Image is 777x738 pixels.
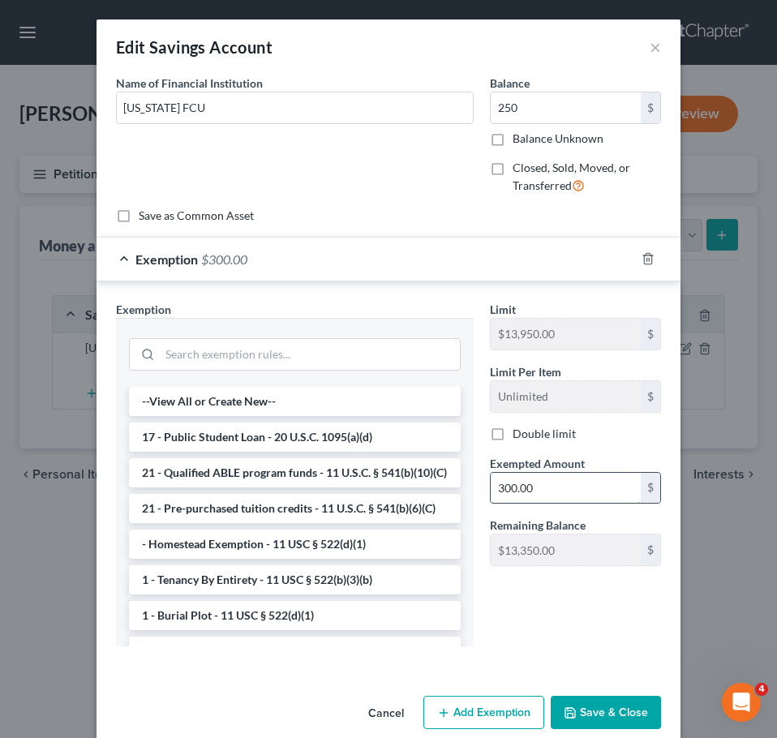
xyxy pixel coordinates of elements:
button: × [650,37,661,57]
span: 4 [755,683,768,696]
span: Exemption [116,302,171,316]
input: -- [491,381,641,412]
span: $300.00 [201,251,247,267]
li: 1 - Burial Plot - 11 USC § 522(d)(1) [129,601,461,630]
div: $ [641,319,660,350]
div: $ [641,92,660,123]
button: Save & Close [551,696,661,730]
span: Exempted Amount [490,457,585,470]
span: Closed, Sold, Moved, or Transferred [513,161,630,192]
li: 17 - Public Student Loan - 20 U.S.C. 1095(a)(d) [129,423,461,452]
div: $ [641,534,660,565]
input: Enter name... [117,92,473,123]
label: Limit Per Item [490,363,561,380]
li: 21 - Qualified ABLE program funds - 11 U.S.C. § 541(b)(10)(C) [129,458,461,487]
div: $ [641,381,660,412]
label: Balance [490,75,530,92]
input: -- [491,319,641,350]
input: 0.00 [491,473,641,504]
div: $ [641,473,660,504]
label: Remaining Balance [490,517,586,534]
div: Edit Savings Account [116,36,273,58]
button: Add Exemption [423,696,544,730]
li: 21 - Pre-purchased tuition credits - 11 U.S.C. § 541(b)(6)(C) [129,494,461,523]
input: Search exemption rules... [160,339,460,370]
input: -- [491,534,641,565]
li: 1 - Tenancy By Entirety - 11 USC § 522(b)(3)(b) [129,565,461,594]
li: --View All or Create New-- [129,387,461,416]
iframe: Intercom live chat [722,683,761,722]
span: Limit [490,302,516,316]
label: Balance Unknown [513,131,603,147]
label: Double limit [513,426,576,442]
span: Exemption [135,251,198,267]
span: Name of Financial Institution [116,76,263,90]
li: 11 - Wearing Apparel - 11 USC § 522(d)(3) [129,637,461,666]
input: 0.00 [491,92,641,123]
button: Cancel [355,697,417,730]
label: Save as Common Asset [139,208,254,224]
li: - Homestead Exemption - 11 USC § 522(d)(1) [129,530,461,559]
